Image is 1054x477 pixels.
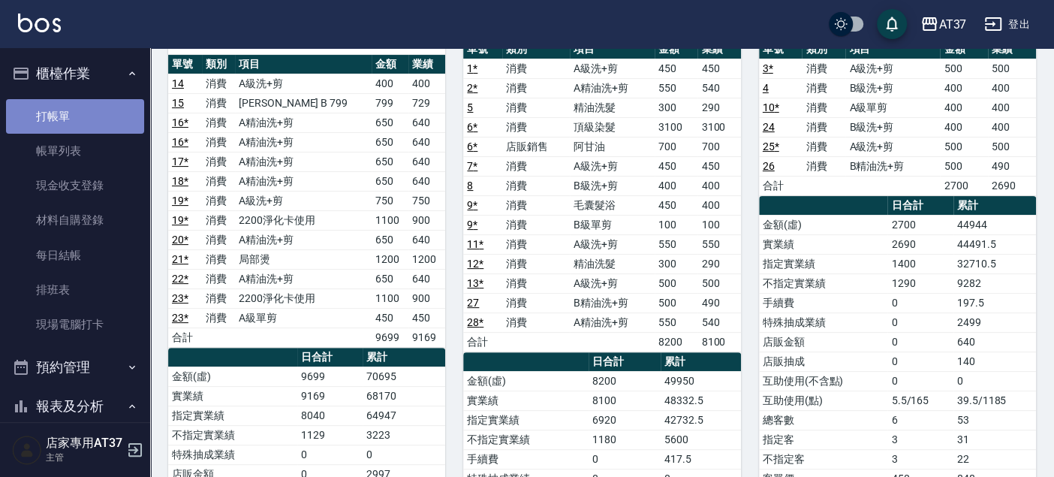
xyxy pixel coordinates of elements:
[570,273,655,293] td: A級洗+剪
[202,308,236,328] td: 消費
[589,391,661,410] td: 8100
[372,132,408,152] td: 650
[408,210,445,230] td: 900
[235,74,372,93] td: A級洗+剪
[802,137,845,156] td: 消費
[202,74,236,93] td: 消費
[235,93,372,113] td: [PERSON_NAME] B 799
[759,371,888,391] td: 互助使用(不含點)
[940,78,988,98] td: 400
[953,449,1036,469] td: 22
[502,312,570,332] td: 消費
[988,156,1036,176] td: 490
[953,196,1036,216] th: 累計
[570,312,655,332] td: A精油洗+剪
[887,371,953,391] td: 0
[172,97,184,109] a: 15
[759,234,888,254] td: 實業績
[887,215,953,234] td: 2700
[940,117,988,137] td: 400
[467,180,473,192] a: 8
[697,59,740,78] td: 450
[940,59,988,78] td: 500
[759,215,888,234] td: 金額(虛)
[372,308,408,328] td: 450
[6,307,144,342] a: 現場電腦打卡
[763,160,775,172] a: 26
[845,117,940,137] td: B級洗+剪
[953,254,1036,273] td: 32710.5
[661,352,741,372] th: 累計
[372,249,408,269] td: 1200
[463,40,502,59] th: 單號
[697,176,740,195] td: 400
[887,391,953,410] td: 5.5/165
[845,98,940,117] td: A級單剪
[502,273,570,293] td: 消費
[953,332,1036,352] td: 640
[953,234,1036,254] td: 44491.5
[235,132,372,152] td: A精油洗+剪
[235,191,372,210] td: A級洗+剪
[570,195,655,215] td: 毛囊髮浴
[202,171,236,191] td: 消費
[463,40,740,352] table: a dense table
[988,78,1036,98] td: 400
[570,293,655,312] td: B精油洗+剪
[953,410,1036,430] td: 53
[877,9,907,39] button: save
[168,55,445,348] table: a dense table
[759,293,888,312] td: 手續費
[408,93,445,113] td: 729
[697,273,740,293] td: 500
[953,215,1036,234] td: 44944
[697,215,740,234] td: 100
[202,191,236,210] td: 消費
[6,54,144,93] button: 櫃檯作業
[759,312,888,332] td: 特殊抽成業績
[297,445,363,464] td: 0
[408,152,445,171] td: 640
[46,451,122,464] p: 主管
[6,134,144,168] a: 帳單列表
[363,348,445,367] th: 累計
[235,113,372,132] td: A精油洗+剪
[297,406,363,425] td: 8040
[168,445,297,464] td: 特殊抽成業績
[570,254,655,273] td: 精油洗髮
[589,430,661,449] td: 1180
[759,449,888,469] td: 不指定客
[953,312,1036,332] td: 2499
[372,55,408,74] th: 金額
[502,137,570,156] td: 店販銷售
[372,269,408,288] td: 650
[6,99,144,134] a: 打帳單
[759,430,888,449] td: 指定客
[953,391,1036,410] td: 39.5/1185
[6,348,144,387] button: 預約管理
[589,352,661,372] th: 日合計
[235,171,372,191] td: A精油洗+剪
[655,254,697,273] td: 300
[172,77,184,89] a: 14
[953,371,1036,391] td: 0
[467,101,473,113] a: 5
[953,293,1036,312] td: 197.5
[467,297,479,309] a: 27
[953,430,1036,449] td: 31
[202,113,236,132] td: 消費
[235,249,372,269] td: 局部燙
[363,406,445,425] td: 64947
[802,40,845,59] th: 類別
[802,59,845,78] td: 消費
[363,367,445,386] td: 70695
[953,352,1036,371] td: 140
[502,40,570,59] th: 類別
[845,78,940,98] td: B級洗+剪
[697,254,740,273] td: 290
[988,117,1036,137] td: 400
[655,273,697,293] td: 500
[463,410,589,430] td: 指定實業績
[887,410,953,430] td: 6
[988,98,1036,117] td: 400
